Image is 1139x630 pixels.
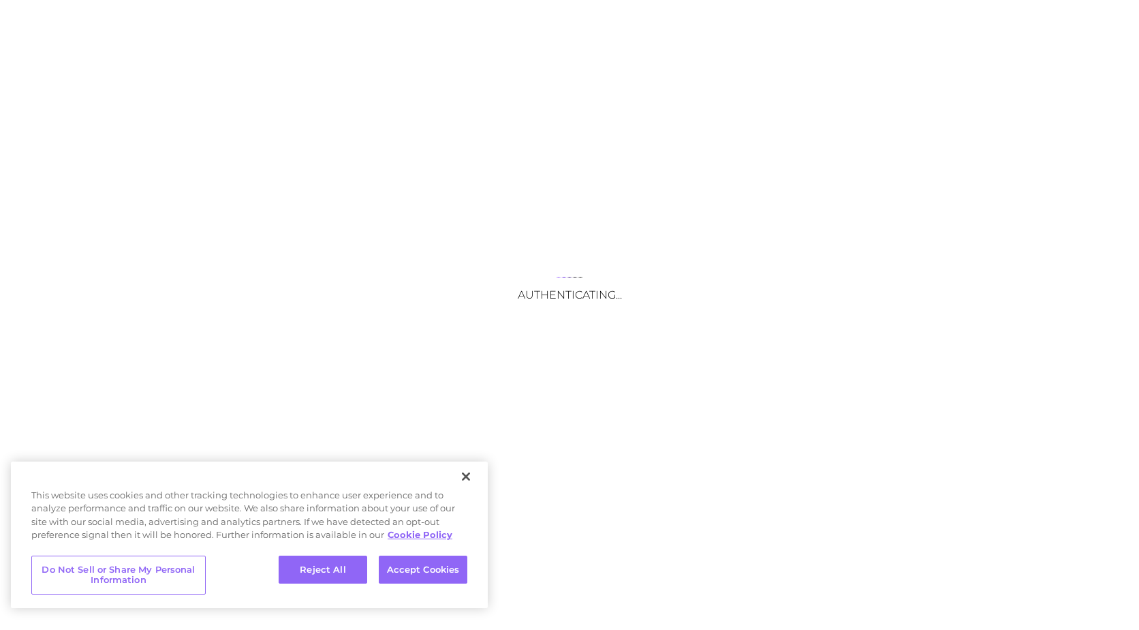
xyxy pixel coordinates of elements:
div: This website uses cookies and other tracking technologies to enhance user experience and to analy... [11,489,488,549]
button: Close [451,462,481,492]
div: Cookie banner [11,462,488,608]
button: Do Not Sell or Share My Personal Information [31,556,206,595]
div: Privacy [11,462,488,608]
button: Reject All [279,556,367,584]
h3: Authenticating... [433,288,706,301]
button: Accept Cookies [379,556,467,584]
a: More information about your privacy, opens in a new tab [388,529,452,540]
